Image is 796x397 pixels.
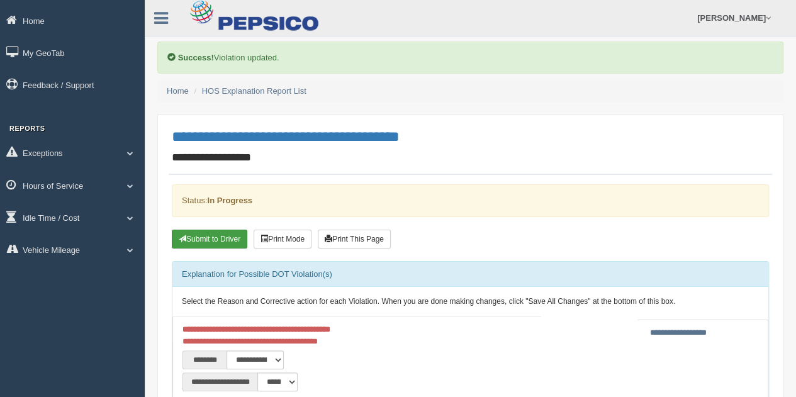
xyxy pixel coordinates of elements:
div: Violation updated. [157,42,783,74]
a: HOS Explanation Report List [202,86,306,96]
button: Submit To Driver [172,230,247,249]
strong: In Progress [207,196,252,205]
button: Print Mode [254,230,311,249]
div: Status: [172,184,769,216]
button: Print This Page [318,230,391,249]
b: Success! [178,53,214,62]
div: Select the Reason and Corrective action for each Violation. When you are done making changes, cli... [172,287,768,317]
div: Explanation for Possible DOT Violation(s) [172,262,768,287]
a: Home [167,86,189,96]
